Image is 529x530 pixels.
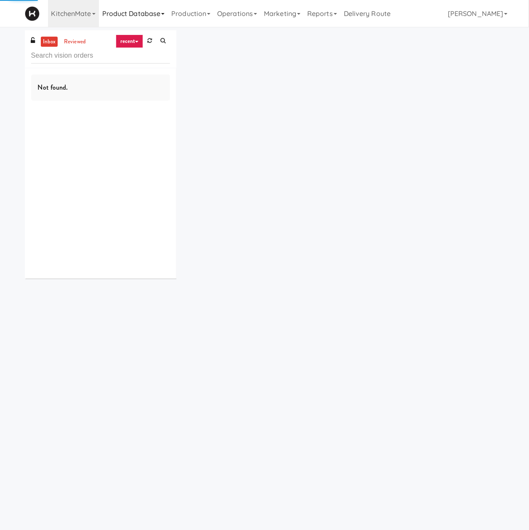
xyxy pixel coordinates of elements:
a: inbox [41,37,58,47]
span: Not found. [38,83,68,92]
a: reviewed [62,37,88,47]
a: recent [116,35,144,48]
input: Search vision orders [31,48,170,64]
img: Micromart [25,6,40,21]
